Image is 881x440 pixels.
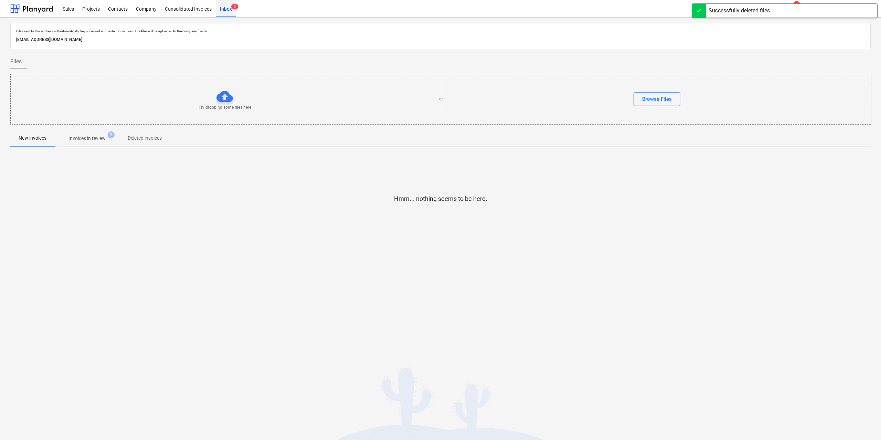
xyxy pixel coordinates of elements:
[19,135,46,142] p: New invoices
[10,74,871,125] div: Try dropping some files hereorBrowse Files
[16,29,865,33] p: Files sent to this address will automatically be processed and tested for viruses. The files will...
[709,7,770,15] div: Successfully deleted files
[108,131,115,138] span: 3
[16,36,865,43] p: [EMAIL_ADDRESS][DOMAIN_NAME]
[128,135,162,142] p: Deleted invoices
[439,96,443,102] p: or
[634,92,680,106] button: Browse Files
[231,4,238,9] span: 3
[68,135,106,142] p: Invoices in review
[10,57,22,66] span: Files
[199,105,251,110] p: Try dropping some files here
[394,195,487,203] p: Hmm... nothing seems to be here.
[642,95,672,104] div: Browse Files
[847,407,881,440] iframe: Chat Widget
